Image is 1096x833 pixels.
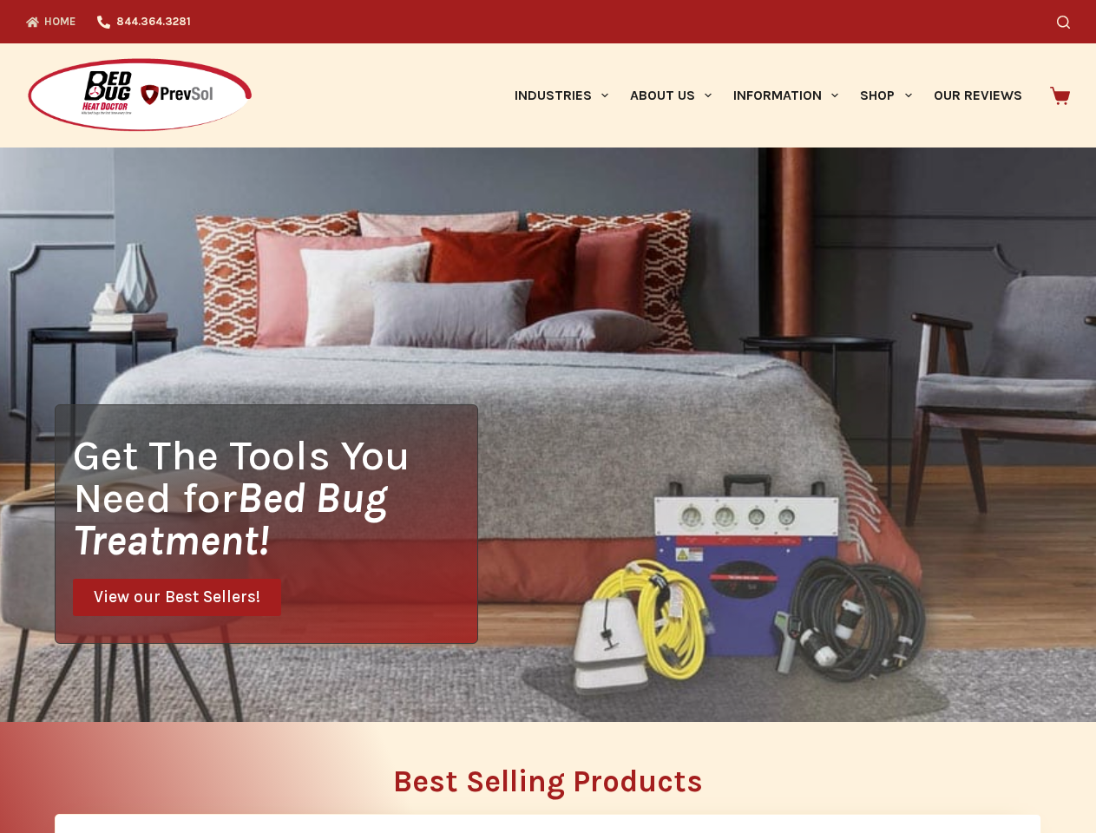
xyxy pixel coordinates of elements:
a: Shop [850,43,922,148]
nav: Primary [503,43,1033,148]
span: View our Best Sellers! [94,589,260,606]
button: Search [1057,16,1070,29]
a: Our Reviews [922,43,1033,148]
a: View our Best Sellers! [73,579,281,616]
img: Prevsol/Bed Bug Heat Doctor [26,57,253,134]
a: About Us [619,43,722,148]
h1: Get The Tools You Need for [73,434,477,561]
h2: Best Selling Products [55,766,1041,797]
i: Bed Bug Treatment! [73,473,387,565]
a: Industries [503,43,619,148]
a: Information [723,43,850,148]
